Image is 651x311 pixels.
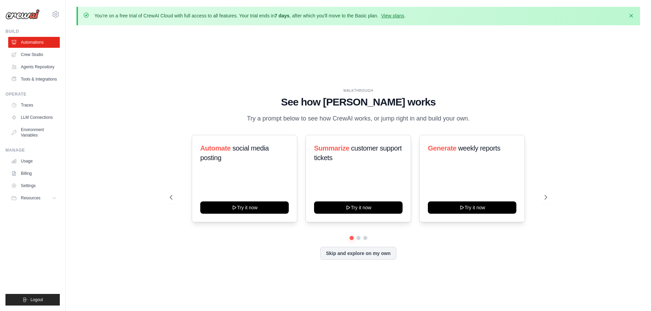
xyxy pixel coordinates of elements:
[8,74,60,85] a: Tools & Integrations
[5,9,40,19] img: Logo
[30,297,43,302] span: Logout
[8,124,60,141] a: Environment Variables
[8,37,60,48] a: Automations
[274,13,289,18] strong: 7 days
[8,100,60,111] a: Traces
[8,61,60,72] a: Agents Repository
[200,201,289,214] button: Try it now
[458,144,500,152] span: weekly reports
[5,91,60,97] div: Operate
[8,112,60,123] a: LLM Connections
[8,193,60,203] button: Resources
[200,144,231,152] span: Automate
[5,294,60,306] button: Logout
[170,96,547,108] h1: See how [PERSON_NAME] works
[314,144,349,152] span: Summarize
[5,147,60,153] div: Manage
[21,195,40,201] span: Resources
[5,29,60,34] div: Build
[320,247,396,260] button: Skip and explore on my own
[428,144,457,152] span: Generate
[8,180,60,191] a: Settings
[314,201,403,214] button: Try it now
[170,88,547,93] div: WALKTHROUGH
[244,114,473,124] p: Try a prompt below to see how CrewAI works, or jump right in and build your own.
[8,156,60,167] a: Usage
[94,12,406,19] p: You're on a free trial of CrewAI Cloud with full access to all features. Your trial ends in , aft...
[8,49,60,60] a: Crew Studio
[428,201,516,214] button: Try it now
[8,168,60,179] a: Billing
[381,13,404,18] a: View plans
[200,144,269,161] span: social media posting
[314,144,402,161] span: customer support tickets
